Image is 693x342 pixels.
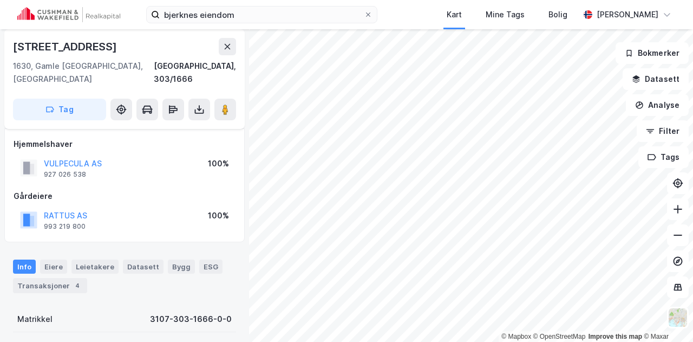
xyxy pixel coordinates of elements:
[533,333,586,340] a: OpenStreetMap
[597,8,658,21] div: [PERSON_NAME]
[13,278,87,293] div: Transaksjoner
[44,222,86,231] div: 993 219 800
[123,260,164,274] div: Datasett
[13,99,106,120] button: Tag
[626,94,689,116] button: Analyse
[71,260,119,274] div: Leietakere
[40,260,67,274] div: Eiere
[17,313,53,326] div: Matrikkel
[168,260,195,274] div: Bygg
[208,157,229,170] div: 100%
[623,68,689,90] button: Datasett
[589,333,642,340] a: Improve this map
[44,170,86,179] div: 927 026 538
[639,290,693,342] div: Kontrollprogram for chat
[154,60,236,86] div: [GEOGRAPHIC_DATA], 303/1666
[486,8,525,21] div: Mine Tags
[14,138,236,151] div: Hjemmelshaver
[150,313,232,326] div: 3107-303-1666-0-0
[17,7,120,22] img: cushman-wakefield-realkapital-logo.202ea83816669bd177139c58696a8fa1.svg
[199,260,223,274] div: ESG
[160,7,364,23] input: Søk på adresse, matrikkel, gårdeiere, leietakere eller personer
[208,209,229,222] div: 100%
[447,8,462,21] div: Kart
[548,8,567,21] div: Bolig
[13,60,154,86] div: 1630, Gamle [GEOGRAPHIC_DATA], [GEOGRAPHIC_DATA]
[639,290,693,342] iframe: Chat Widget
[616,42,689,64] button: Bokmerker
[14,190,236,203] div: Gårdeiere
[501,333,531,340] a: Mapbox
[13,260,36,274] div: Info
[13,38,119,55] div: [STREET_ADDRESS]
[72,280,83,291] div: 4
[637,120,689,142] button: Filter
[638,146,689,168] button: Tags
